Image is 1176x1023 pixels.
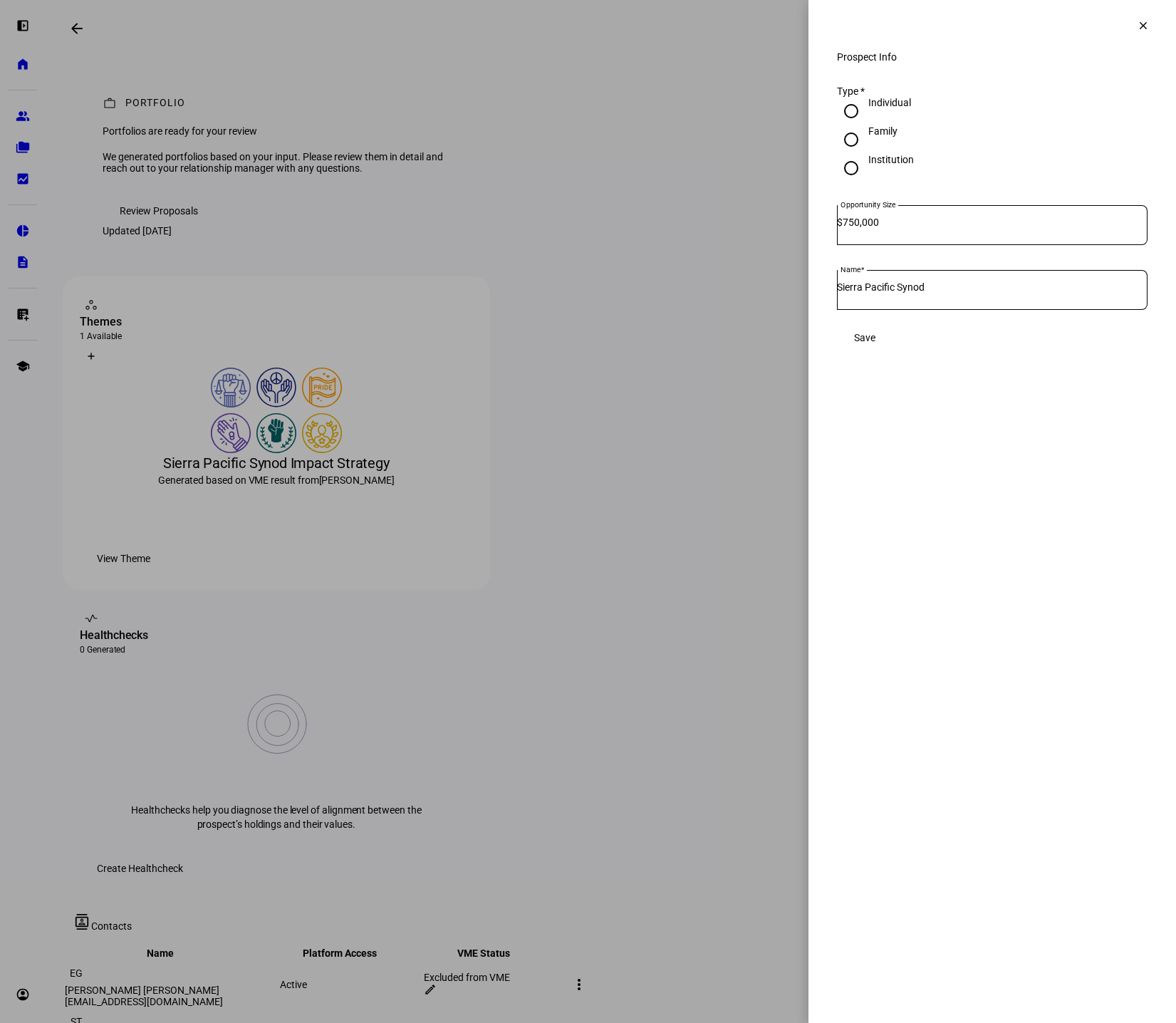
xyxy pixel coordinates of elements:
[868,125,897,137] div: Family
[841,200,895,209] mat-label: Opportunity Size
[854,332,875,343] span: Save
[868,97,911,108] div: Individual
[1137,19,1150,32] mat-icon: clear
[868,154,914,165] div: Institution
[837,85,1148,97] div: Type *
[837,217,843,228] span: $
[841,265,860,274] mat-label: Name
[837,51,1148,63] div: Prospect Info
[837,323,893,352] button: Save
